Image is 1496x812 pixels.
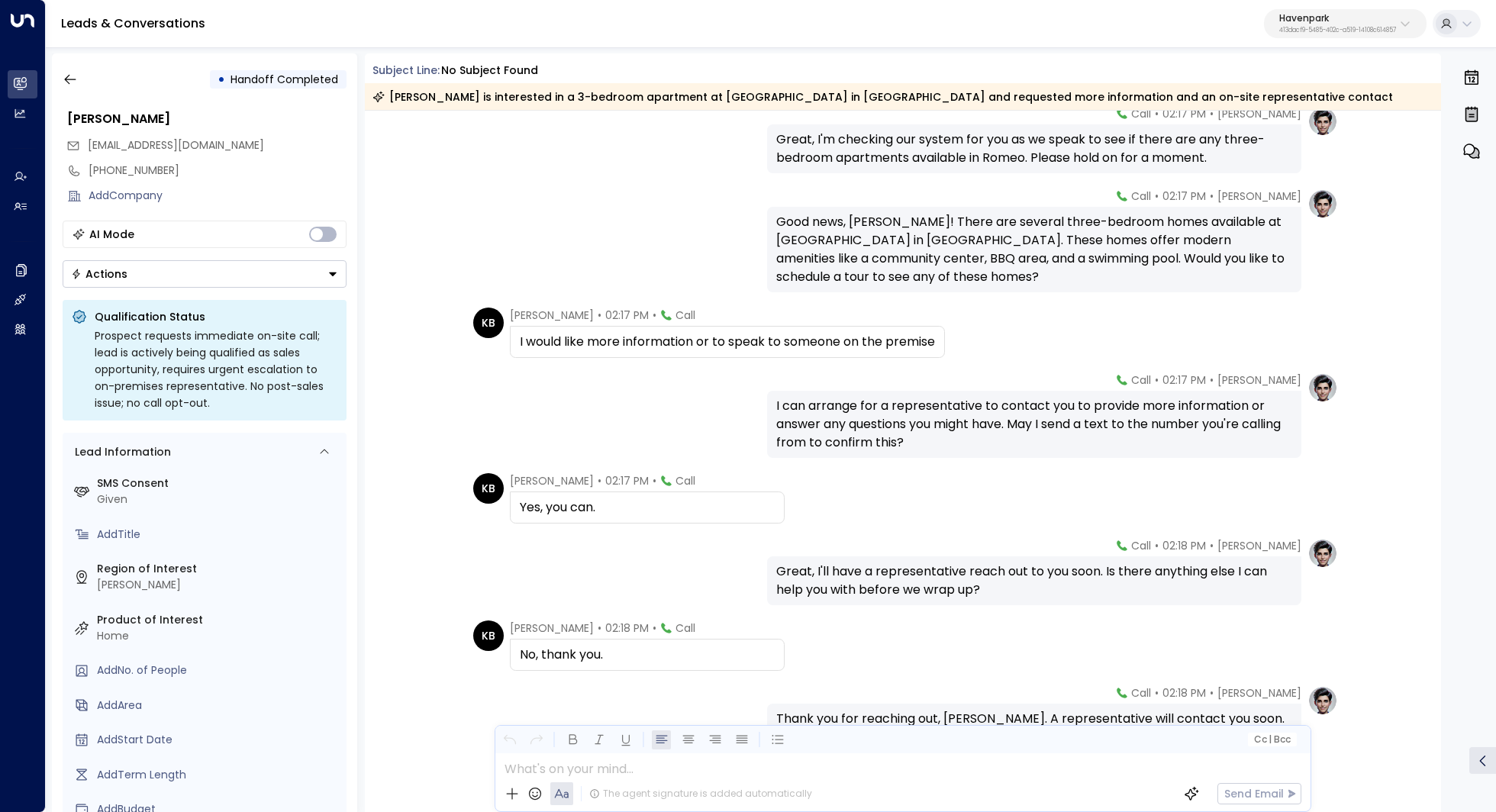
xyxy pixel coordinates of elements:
[1210,372,1214,388] span: •
[510,620,594,636] span: [PERSON_NAME]
[520,498,775,517] div: Yes, you can.
[1155,106,1159,121] span: •
[1269,734,1272,745] span: |
[776,397,1292,452] div: I can arrange for a representative to contact you to provide more information or answer any quest...
[776,562,1292,599] div: Great, I'll have a representative reach out to you soon. Is there anything else I can help you wi...
[653,473,656,488] span: •
[1279,14,1396,23] p: Havenpark
[218,66,225,93] div: •
[1155,538,1159,553] span: •
[1307,372,1338,403] img: profile-logo.png
[88,137,264,153] span: bartonkathryna@gmail.com
[1162,685,1206,701] span: 02:18 PM
[598,308,601,323] span: •
[1155,685,1159,701] span: •
[473,308,504,338] div: KB
[97,628,340,644] div: Home
[71,267,127,281] div: Actions
[97,475,340,491] label: SMS Consent
[1307,188,1338,219] img: profile-logo.png
[1253,734,1290,745] span: Cc Bcc
[675,308,695,323] span: Call
[1162,188,1206,204] span: 02:17 PM
[1247,733,1296,747] button: Cc|Bcc
[1155,372,1159,388] span: •
[1210,685,1214,701] span: •
[97,767,340,783] div: AddTerm Length
[95,327,337,411] div: Prospect requests immediate on-site call; lead is actively being qualified as sales opportunity, ...
[520,646,775,664] div: No, thank you.
[500,730,519,749] button: Undo
[598,473,601,488] span: •
[520,333,935,351] div: I would like more information or to speak to someone on the premise
[89,227,134,242] div: AI Mode
[1155,188,1159,204] span: •
[1131,106,1151,121] span: Call
[1210,188,1214,204] span: •
[1217,106,1301,121] span: [PERSON_NAME]
[1307,538,1338,569] img: profile-logo.png
[527,730,546,749] button: Redo
[97,491,340,507] div: Given
[97,527,340,543] div: AddTitle
[1217,372,1301,388] span: [PERSON_NAME]
[63,260,347,288] button: Actions
[1307,106,1338,137] img: profile-logo.png
[1162,372,1206,388] span: 02:17 PM
[372,89,1393,105] div: [PERSON_NAME] is interested in a 3-bedroom apartment at [GEOGRAPHIC_DATA] in [GEOGRAPHIC_DATA] an...
[95,309,337,324] p: Qualification Status
[97,561,340,577] label: Region of Interest
[67,110,347,128] div: [PERSON_NAME]
[776,213,1292,286] div: Good news, [PERSON_NAME]! There are several three-bedroom homes available at [GEOGRAPHIC_DATA] in...
[653,308,656,323] span: •
[231,72,338,87] span: Handoff Completed
[675,620,695,636] span: Call
[1307,685,1338,716] img: profile-logo.png
[605,308,649,323] span: 02:17 PM
[1279,27,1396,34] p: 413dacf9-5485-402c-a519-14108c614857
[61,14,205,32] a: Leads & Conversations
[89,163,347,179] div: [PHONE_NUMBER]
[441,63,538,79] div: No subject found
[473,620,504,651] div: KB
[97,698,340,714] div: AddArea
[510,473,594,488] span: [PERSON_NAME]
[1131,538,1151,553] span: Call
[653,620,656,636] span: •
[1131,188,1151,204] span: Call
[605,473,649,488] span: 02:17 PM
[510,308,594,323] span: [PERSON_NAME]
[97,662,340,678] div: AddNo. of People
[1162,538,1206,553] span: 02:18 PM
[97,612,340,628] label: Product of Interest
[1217,685,1301,701] span: [PERSON_NAME]
[675,473,695,488] span: Call
[372,63,440,78] span: Subject Line:
[63,260,347,288] div: Button group with a nested menu
[1131,685,1151,701] span: Call
[97,732,340,748] div: AddStart Date
[1131,372,1151,388] span: Call
[1264,9,1427,38] button: Havenpark413dacf9-5485-402c-a519-14108c614857
[776,130,1292,167] div: Great, I'm checking our system for you as we speak to see if there are any three-bedroom apartmen...
[69,444,171,460] div: Lead Information
[1210,106,1214,121] span: •
[88,137,264,153] span: [EMAIL_ADDRESS][DOMAIN_NAME]
[776,710,1292,746] div: Thank you for reaching out, [PERSON_NAME]. A representative will contact you soon. Have a great day!
[605,620,649,636] span: 02:18 PM
[598,620,601,636] span: •
[1210,538,1214,553] span: •
[1217,538,1301,553] span: [PERSON_NAME]
[97,577,340,593] div: [PERSON_NAME]
[589,787,812,801] div: The agent signature is added automatically
[1217,188,1301,204] span: [PERSON_NAME]
[1162,106,1206,121] span: 02:17 PM
[473,473,504,504] div: KB
[89,188,347,204] div: AddCompany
